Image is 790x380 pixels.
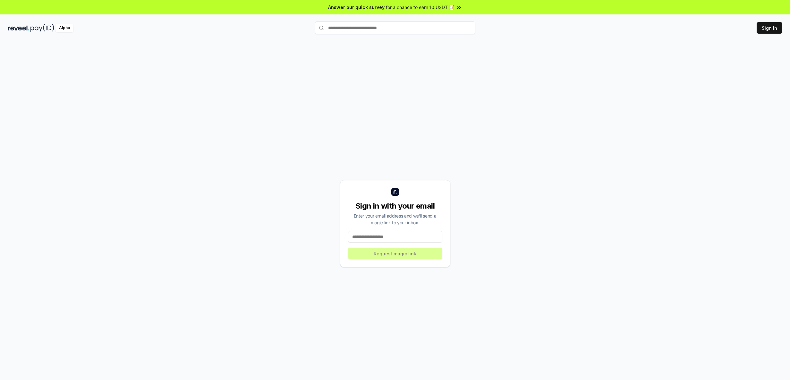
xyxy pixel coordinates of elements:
[30,24,54,32] img: pay_id
[348,212,442,226] div: Enter your email address and we’ll send a magic link to your inbox.
[328,4,385,11] span: Answer our quick survey
[55,24,73,32] div: Alpha
[386,4,454,11] span: for a chance to earn 10 USDT 📝
[8,24,29,32] img: reveel_dark
[348,201,442,211] div: Sign in with your email
[391,188,399,196] img: logo_small
[757,22,782,34] button: Sign In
